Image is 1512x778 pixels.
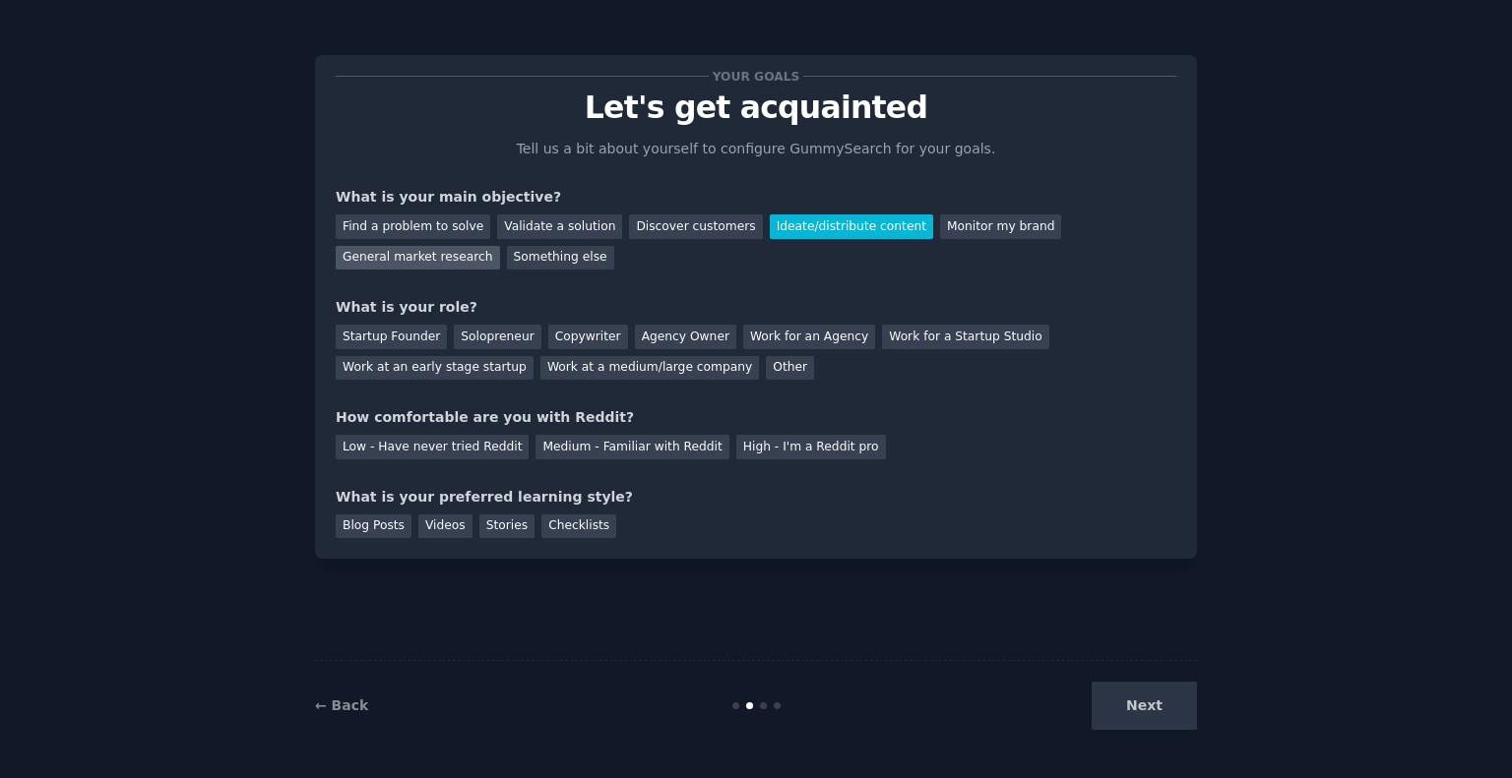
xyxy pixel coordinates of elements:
div: Monitor my brand [940,214,1061,239]
div: Validate a solution [497,214,622,239]
div: Low - Have never tried Reddit [336,435,529,459]
div: High - I'm a Reddit pro [736,435,886,459]
div: General market research [336,246,500,270]
div: Checklists [541,514,616,539]
p: Let's get acquainted [336,90,1176,125]
div: Work for an Agency [743,325,875,349]
div: Discover customers [629,214,762,239]
a: ← Back [315,697,368,713]
div: Blog Posts [336,514,411,539]
div: Work at an early stage startup [336,356,534,381]
div: What is your main objective? [336,187,1176,208]
div: Solopreneur [454,325,540,349]
div: Agency Owner [635,325,736,349]
div: Ideate/distribute content [770,214,933,239]
div: Videos [418,514,472,539]
div: Work for a Startup Studio [882,325,1048,349]
div: How comfortable are you with Reddit? [336,407,1176,428]
div: Startup Founder [336,325,447,349]
div: Something else [507,246,614,270]
div: Stories [479,514,535,539]
div: Work at a medium/large company [540,356,759,381]
div: Copywriter [548,325,628,349]
p: Tell us a bit about yourself to configure GummySearch for your goals. [508,139,1004,159]
div: Other [766,356,814,381]
span: Your goals [709,66,803,87]
div: Medium - Familiar with Reddit [535,435,728,459]
div: What is your role? [336,297,1176,318]
div: Find a problem to solve [336,214,490,239]
div: What is your preferred learning style? [336,487,1176,508]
